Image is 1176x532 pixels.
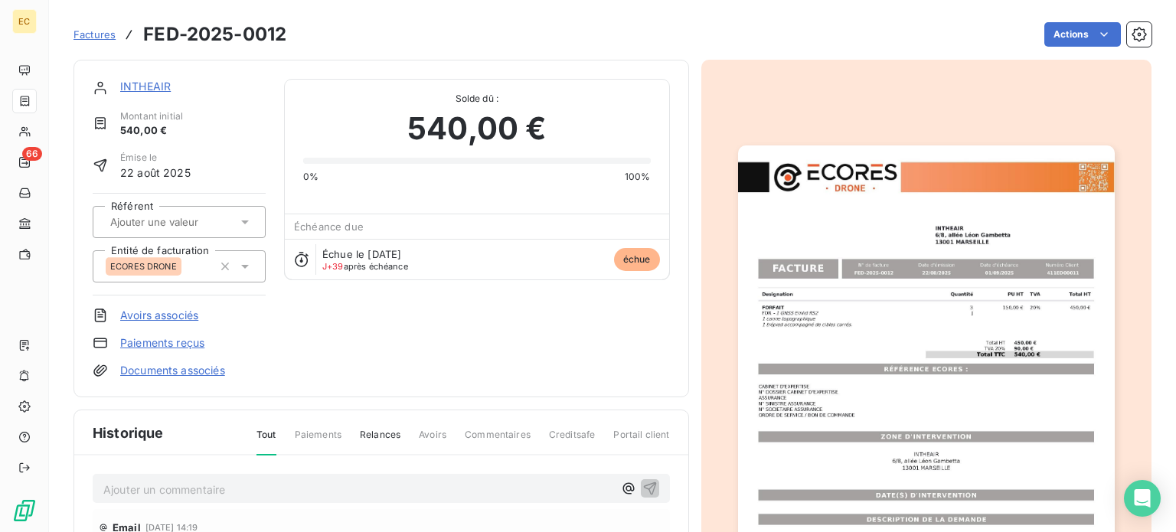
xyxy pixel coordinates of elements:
[295,428,341,454] span: Paiements
[120,123,183,139] span: 540,00 €
[12,9,37,34] div: EC
[303,170,318,184] span: 0%
[1044,22,1121,47] button: Actions
[303,92,650,106] span: Solde dû :
[322,261,344,272] span: J+39
[549,428,596,454] span: Creditsafe
[120,308,198,323] a: Avoirs associés
[614,248,660,271] span: échue
[143,21,286,48] h3: FED-2025-0012
[465,428,531,454] span: Commentaires
[322,262,408,271] span: après échéance
[294,220,364,233] span: Échéance due
[93,423,164,443] span: Historique
[360,428,400,454] span: Relances
[613,428,669,454] span: Portail client
[120,363,225,378] a: Documents associés
[419,428,446,454] span: Avoirs
[120,80,171,93] a: INTHEAIR
[12,498,37,523] img: Logo LeanPay
[120,165,191,181] span: 22 août 2025
[120,335,204,351] a: Paiements reçus
[109,215,263,229] input: Ajouter une valeur
[1124,480,1161,517] div: Open Intercom Messenger
[322,248,401,260] span: Échue le [DATE]
[120,109,183,123] span: Montant initial
[73,28,116,41] span: Factures
[110,262,177,271] span: ECORES DRONE
[407,106,546,152] span: 540,00 €
[625,170,651,184] span: 100%
[22,147,42,161] span: 66
[73,27,116,42] a: Factures
[120,151,191,165] span: Émise le
[256,428,276,455] span: Tout
[145,523,198,532] span: [DATE] 14:19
